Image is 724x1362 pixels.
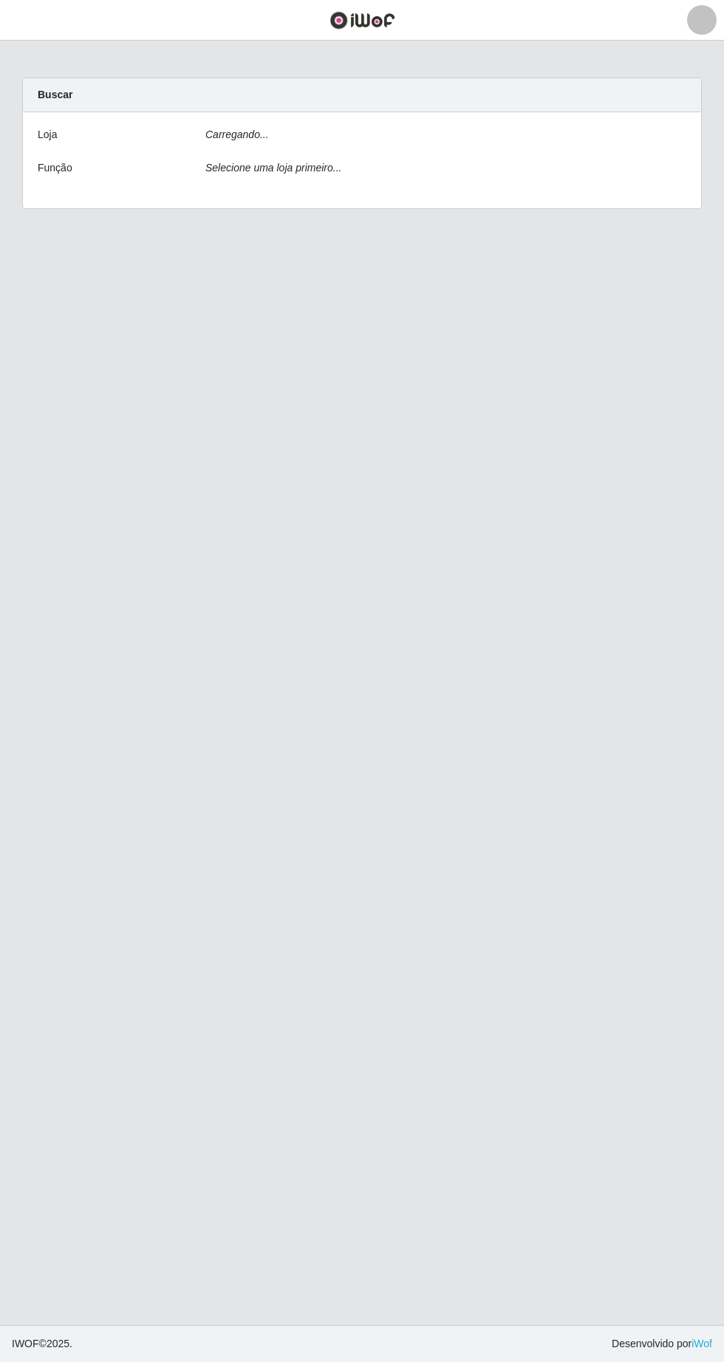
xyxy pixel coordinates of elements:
[38,89,72,100] strong: Buscar
[205,162,341,174] i: Selecione uma loja primeiro...
[12,1338,39,1349] span: IWOF
[12,1336,72,1352] span: © 2025 .
[612,1336,712,1352] span: Desenvolvido por
[205,129,269,140] i: Carregando...
[691,1338,712,1349] a: iWof
[329,11,395,30] img: CoreUI Logo
[38,127,57,143] label: Loja
[38,160,72,176] label: Função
